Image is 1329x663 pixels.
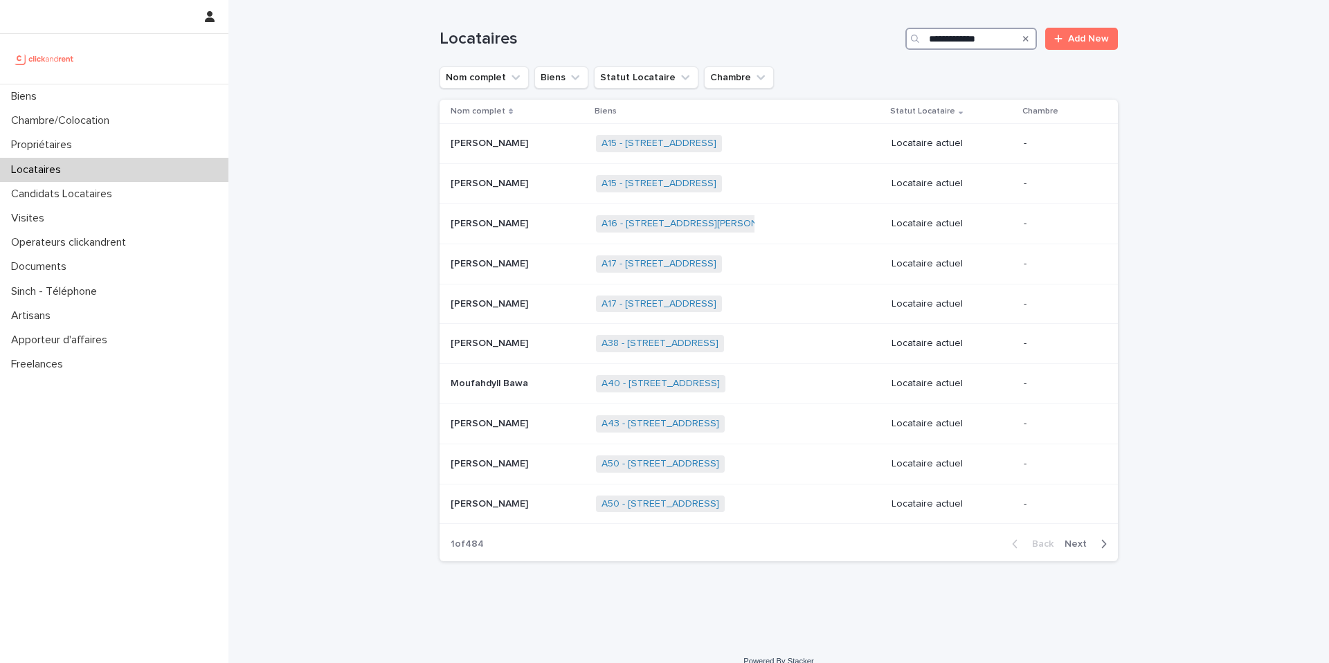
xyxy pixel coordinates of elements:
[440,164,1118,204] tr: [PERSON_NAME][PERSON_NAME] A15 - [STREET_ADDRESS] Locataire actuel-
[892,218,1013,230] p: Locataire actuel
[440,444,1118,484] tr: [PERSON_NAME][PERSON_NAME] A50 - [STREET_ADDRESS] Locataire actuel-
[440,124,1118,164] tr: [PERSON_NAME][PERSON_NAME] A15 - [STREET_ADDRESS] Locataire actuel-
[11,45,78,73] img: UCB0brd3T0yccxBKYDjQ
[6,163,72,176] p: Locataires
[602,298,716,310] a: A17 - [STREET_ADDRESS]
[602,258,716,270] a: A17 - [STREET_ADDRESS]
[6,114,120,127] p: Chambre/Colocation
[1001,538,1059,550] button: Back
[451,375,531,390] p: Moufahdyll Bawa
[440,527,495,561] p: 1 of 484
[1024,218,1096,230] p: -
[905,28,1037,50] input: Search
[892,458,1013,470] p: Locataire actuel
[1045,28,1118,50] a: Add New
[892,338,1013,349] p: Locataire actuel
[1024,378,1096,390] p: -
[892,378,1013,390] p: Locataire actuel
[602,498,719,510] a: A50 - [STREET_ADDRESS]
[1024,298,1096,310] p: -
[6,358,74,371] p: Freelances
[1024,539,1054,549] span: Back
[6,236,137,249] p: Operateurs clickandrent
[440,403,1118,444] tr: [PERSON_NAME][PERSON_NAME] A43 - [STREET_ADDRESS] Locataire actuel-
[704,66,774,89] button: Chambre
[451,135,531,149] p: [PERSON_NAME]
[892,178,1013,190] p: Locataire actuel
[892,418,1013,430] p: Locataire actuel
[6,285,108,298] p: Sinch - Téléphone
[440,29,900,49] h1: Locataires
[6,138,83,152] p: Propriétaires
[451,455,531,470] p: [PERSON_NAME]
[440,244,1118,284] tr: [PERSON_NAME][PERSON_NAME] A17 - [STREET_ADDRESS] Locataire actuel-
[602,218,793,230] a: A16 - [STREET_ADDRESS][PERSON_NAME]
[451,296,531,310] p: [PERSON_NAME]
[1024,258,1096,270] p: -
[1024,338,1096,349] p: -
[594,66,698,89] button: Statut Locataire
[6,309,62,323] p: Artisans
[595,104,617,119] p: Biens
[451,255,531,270] p: [PERSON_NAME]
[440,324,1118,364] tr: [PERSON_NAME][PERSON_NAME] A38 - [STREET_ADDRESS] Locataire actuel-
[1068,34,1109,44] span: Add New
[1024,498,1096,510] p: -
[6,90,48,103] p: Biens
[1024,178,1096,190] p: -
[602,458,719,470] a: A50 - [STREET_ADDRESS]
[451,496,531,510] p: [PERSON_NAME]
[602,378,720,390] a: A40 - [STREET_ADDRESS]
[892,298,1013,310] p: Locataire actuel
[1024,418,1096,430] p: -
[440,364,1118,404] tr: Moufahdyll BawaMoufahdyll Bawa A40 - [STREET_ADDRESS] Locataire actuel-
[451,175,531,190] p: [PERSON_NAME]
[451,335,531,349] p: [PERSON_NAME]
[451,415,531,430] p: [PERSON_NAME]
[892,498,1013,510] p: Locataire actuel
[1024,138,1096,149] p: -
[1024,458,1096,470] p: -
[892,258,1013,270] p: Locataire actuel
[602,178,716,190] a: A15 - [STREET_ADDRESS]
[602,418,719,430] a: A43 - [STREET_ADDRESS]
[1022,104,1058,119] p: Chambre
[440,203,1118,244] tr: [PERSON_NAME][PERSON_NAME] A16 - [STREET_ADDRESS][PERSON_NAME] Locataire actuel-
[6,188,123,201] p: Candidats Locataires
[451,215,531,230] p: [PERSON_NAME]
[602,138,716,149] a: A15 - [STREET_ADDRESS]
[534,66,588,89] button: Biens
[1059,538,1118,550] button: Next
[6,260,78,273] p: Documents
[440,66,529,89] button: Nom complet
[892,138,1013,149] p: Locataire actuel
[6,334,118,347] p: Apporteur d'affaires
[440,484,1118,524] tr: [PERSON_NAME][PERSON_NAME] A50 - [STREET_ADDRESS] Locataire actuel-
[440,284,1118,324] tr: [PERSON_NAME][PERSON_NAME] A17 - [STREET_ADDRESS] Locataire actuel-
[6,212,55,225] p: Visites
[451,104,505,119] p: Nom complet
[602,338,718,349] a: A38 - [STREET_ADDRESS]
[890,104,955,119] p: Statut Locataire
[1065,539,1095,549] span: Next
